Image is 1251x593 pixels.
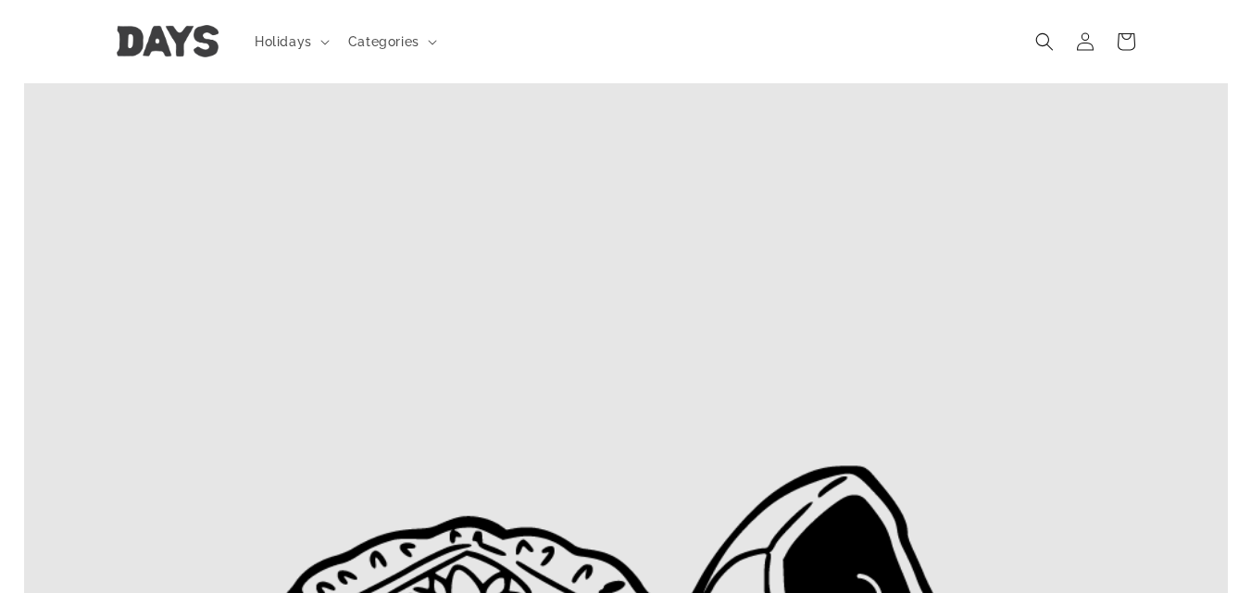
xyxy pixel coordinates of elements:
summary: Search [1024,21,1065,62]
span: Holidays [255,33,312,50]
summary: Categories [337,22,444,61]
summary: Holidays [244,22,337,61]
span: Categories [348,33,419,50]
img: Days United [117,26,219,58]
